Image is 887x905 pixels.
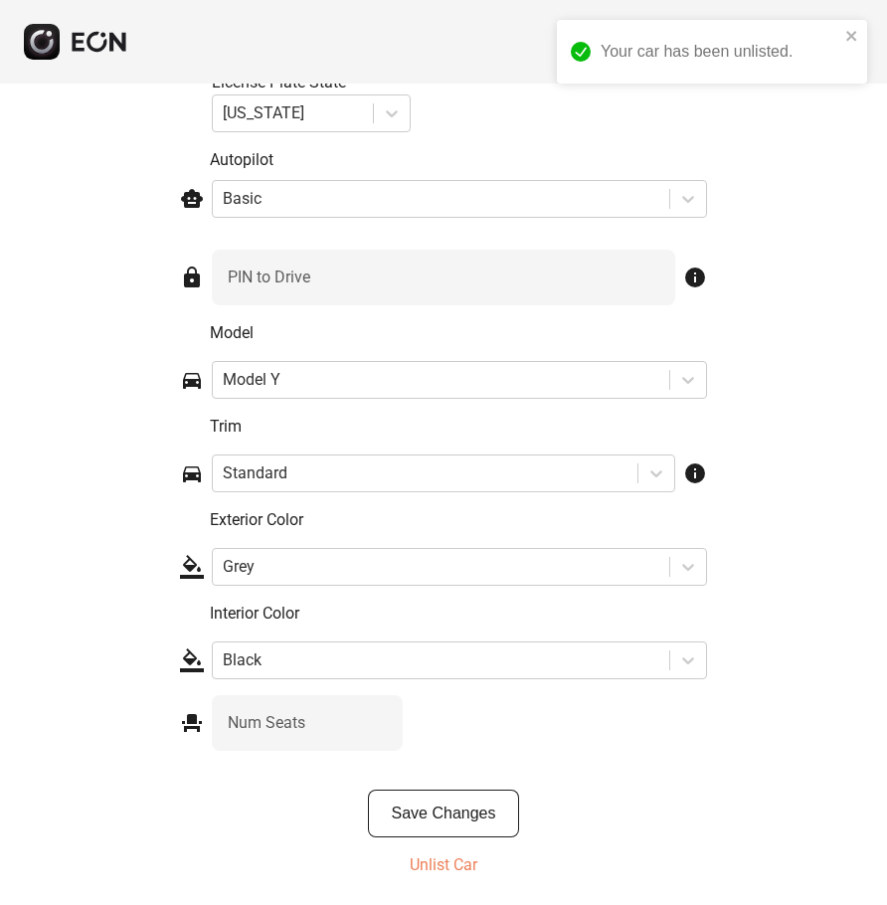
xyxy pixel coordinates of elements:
[601,40,839,64] div: Your car has been unlisted.
[410,853,477,877] p: Unlist Car
[368,790,520,837] button: Save Changes
[180,555,204,579] span: format_color_fill
[180,711,204,735] span: event_seat
[180,648,204,672] span: format_color_fill
[210,602,707,626] p: Interior Color
[180,368,204,392] span: directions_car
[180,461,204,485] span: directions_car
[180,187,204,211] span: smart_toy
[845,28,859,44] button: close
[228,266,310,289] label: PIN to Drive
[210,148,707,172] p: Autopilot
[683,461,707,485] span: info
[228,711,305,735] label: Num Seats
[683,266,707,289] span: info
[210,321,707,345] p: Model
[210,415,707,439] p: Trim
[210,508,707,532] p: Exterior Color
[180,266,204,289] span: lock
